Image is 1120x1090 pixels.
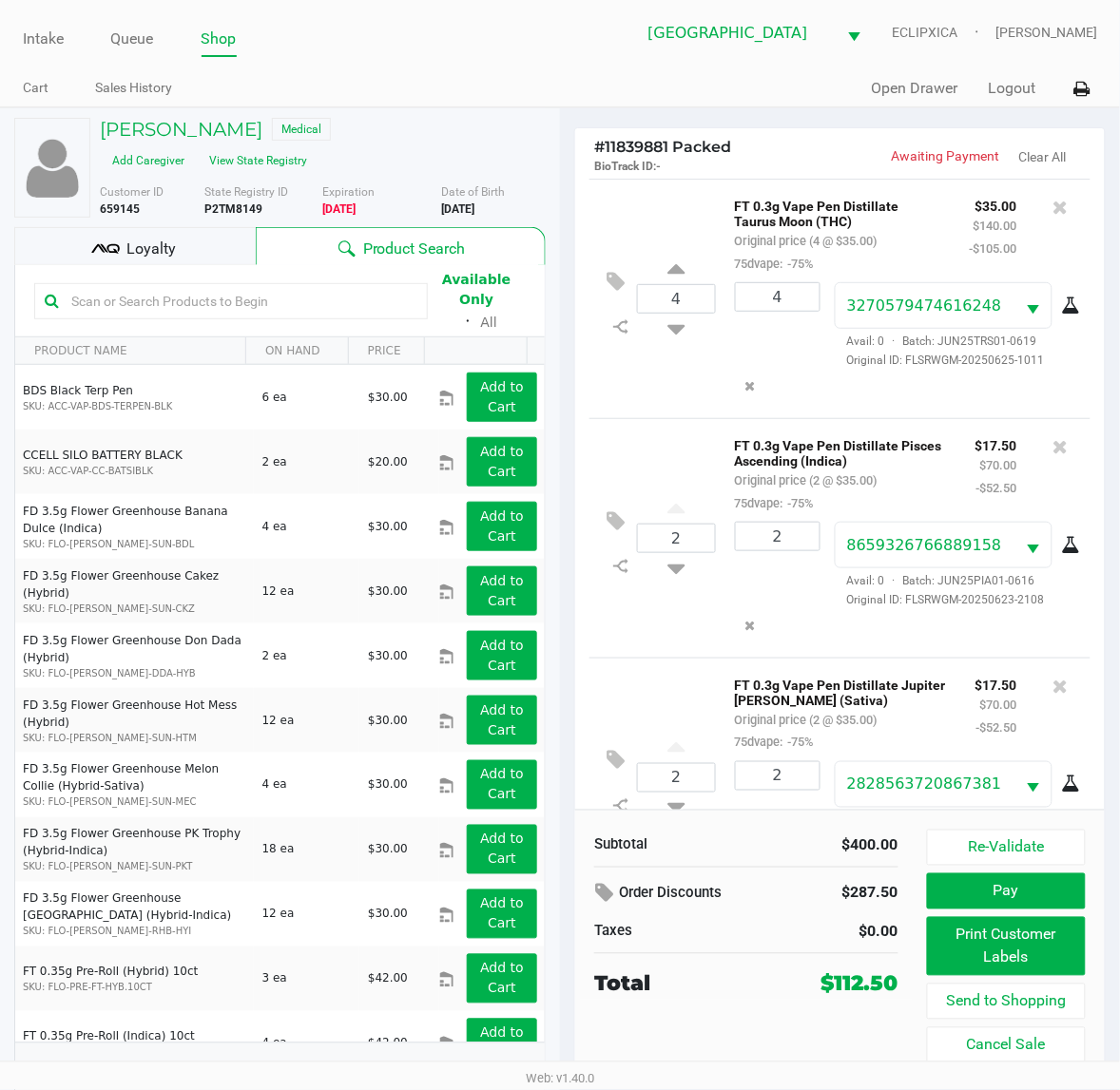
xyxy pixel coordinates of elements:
[783,257,814,271] span: -75%
[64,287,417,316] input: Scan or Search Products to Begin
[1015,283,1052,328] button: Select
[480,767,524,802] app-button-loader: Add to Cart
[594,138,605,156] span: #
[847,296,1002,315] span: 3270579474616248
[480,702,524,737] app-button-loader: Add to Cart
[204,185,288,199] span: State Registry ID
[816,877,898,909] div: $287.50
[96,76,173,100] a: Sales History
[23,399,246,413] p: SKU: ACC-VAP-BDS-TERPEN-BLK
[340,1052,377,1088] span: Page 8
[1019,147,1067,167] button: Clear All
[467,954,537,1004] button: Add to Cart
[976,720,1017,735] small: -$52.50
[254,947,359,1011] td: 3 ea
[467,760,537,810] button: Add to Cart
[821,968,898,1000] div: $112.50
[270,1052,306,1088] span: Page 6
[885,574,903,587] span: ·
[988,77,1035,100] button: Logout
[481,313,497,333] button: All
[594,921,732,943] div: Taxes
[517,1051,553,1087] span: Go to the last page
[23,925,246,939] p: SKU: FLO-[PERSON_NAME]-RHB-HYI
[15,817,254,882] td: FD 3.5g Flower Greenhouse PK Trophy (Hybrid-Indica)
[100,185,164,199] span: Customer ID
[1015,523,1052,567] button: Select
[975,673,1017,693] p: $17.50
[15,430,254,494] td: CCELL SILO BATTERY BLACK
[23,602,246,616] p: SKU: FLO-[PERSON_NAME]-SUN-CKZ
[368,778,408,792] span: $30.00
[835,574,1035,587] span: Avail: 0 Batch: JUN25PIA01-0616
[647,22,824,45] span: [GEOGRAPHIC_DATA]
[594,877,787,911] div: Order Discounts
[980,458,1017,472] small: $70.00
[23,731,246,745] p: SKU: FLO-[PERSON_NAME]-SUN-HTM
[927,917,1086,976] button: Print Customer Labels
[467,373,537,422] button: Add to Cart
[526,1072,594,1086] span: Web: v1.40.0
[101,145,198,176] button: Add Caregiver
[871,77,957,100] button: Open Drawer
[480,961,524,996] app-button-loader: Add to Cart
[254,882,359,947] td: 12 ea
[441,202,474,216] b: [DATE]
[927,1027,1086,1063] button: Cancel Sale
[164,1052,201,1088] span: Page 3
[847,536,1002,554] span: 8659326766889158
[836,10,872,55] button: Select
[974,219,1017,233] small: $140.00
[15,365,254,430] td: BDS Black Terp Pen
[976,481,1017,495] small: -$52.50
[594,968,778,1000] div: Total
[58,1051,94,1087] span: Go to the previous page
[254,430,359,494] td: 2 ea
[840,146,1001,166] p: Awaiting Payment
[254,365,359,430] td: 6 ea
[467,1019,537,1068] button: Add to Cart
[204,202,262,216] b: P2TM8149
[480,573,524,608] app-button-loader: Add to Cart
[126,238,176,260] span: Loyalty
[1015,762,1052,807] button: Select
[467,631,537,680] button: Add to Cart
[23,26,64,52] a: Intake
[467,696,537,745] button: Add to Cart
[376,1052,412,1088] span: Page 9
[272,118,331,141] span: Medical
[995,23,1097,43] span: [PERSON_NAME]
[15,337,245,365] th: PRODUCT NAME
[23,795,246,810] p: SKU: FLO-[PERSON_NAME]-SUN-MEC
[656,160,661,173] span: -
[15,947,254,1011] td: FT 0.35g Pre-Roll (Hybrid) 10ct
[254,817,359,882] td: 18 ea
[480,638,524,673] app-button-loader: Add to Cart
[735,234,878,248] small: Original price (4 @ $35.00)
[368,520,408,533] span: $30.00
[927,873,1086,909] button: Pay
[15,494,254,559] td: FD 3.5g Flower Greenhouse Banana Dulce (Indica)
[761,834,898,857] div: $400.00
[480,444,524,479] app-button-loader: Add to Cart
[735,257,814,271] small: 75dvape:
[23,666,246,680] p: SKU: FLO-[PERSON_NAME]-DDA-HYB
[604,794,637,818] inline-svg: Split item qty to new line
[348,337,425,365] th: PRICE
[254,688,359,753] td: 12 ea
[368,908,408,921] span: $30.00
[411,1052,447,1088] span: Page 10
[892,23,995,43] span: ECLIPXICA
[368,455,408,469] span: $20.00
[735,736,814,750] small: 75dvape:
[927,830,1086,866] button: Re-Validate
[441,185,505,199] span: Date of Birth
[980,698,1017,712] small: $70.00
[594,138,731,156] span: 11839881 Packed
[368,584,408,598] span: $30.00
[467,437,537,487] button: Add to Cart
[23,1051,59,1087] span: Go to the first page
[467,566,537,616] button: Add to Cart
[970,241,1017,256] small: -$105.00
[323,185,376,199] span: Expiration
